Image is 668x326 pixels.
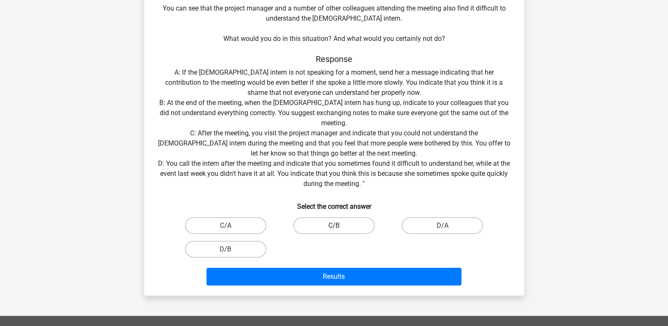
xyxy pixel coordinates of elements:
label: C/A [185,217,266,234]
label: D/A [402,217,483,234]
label: D/B [185,241,266,258]
h6: Select the correct answer [158,196,511,210]
h5: Response [158,54,511,64]
label: C/B [293,217,375,234]
button: Results [207,268,461,286]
